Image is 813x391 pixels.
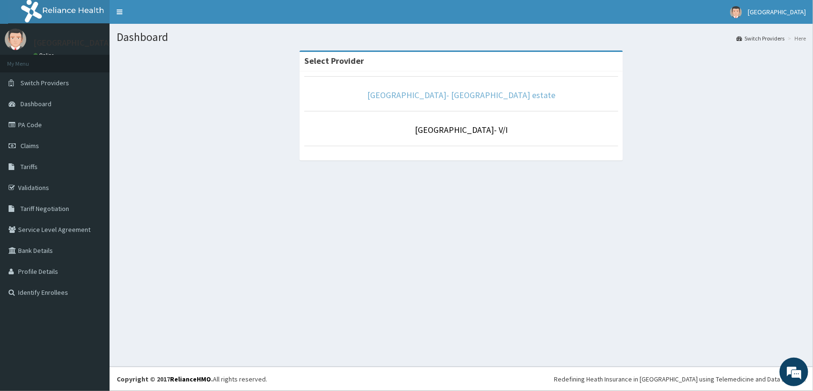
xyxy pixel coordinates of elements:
[33,52,56,59] a: Online
[170,375,211,383] a: RelianceHMO
[736,34,784,42] a: Switch Providers
[20,204,69,213] span: Tariff Negotiation
[117,31,806,43] h1: Dashboard
[415,124,508,135] a: [GEOGRAPHIC_DATA]- V/I
[117,375,213,383] strong: Copyright © 2017 .
[5,29,26,50] img: User Image
[20,162,38,171] span: Tariffs
[110,367,813,391] footer: All rights reserved.
[367,90,555,100] a: [GEOGRAPHIC_DATA]- [GEOGRAPHIC_DATA] estate
[20,141,39,150] span: Claims
[304,55,364,66] strong: Select Provider
[20,100,51,108] span: Dashboard
[730,6,742,18] img: User Image
[554,374,806,384] div: Redefining Heath Insurance in [GEOGRAPHIC_DATA] using Telemedicine and Data Science!
[748,8,806,16] span: [GEOGRAPHIC_DATA]
[20,79,69,87] span: Switch Providers
[33,39,112,47] p: [GEOGRAPHIC_DATA]
[785,34,806,42] li: Here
